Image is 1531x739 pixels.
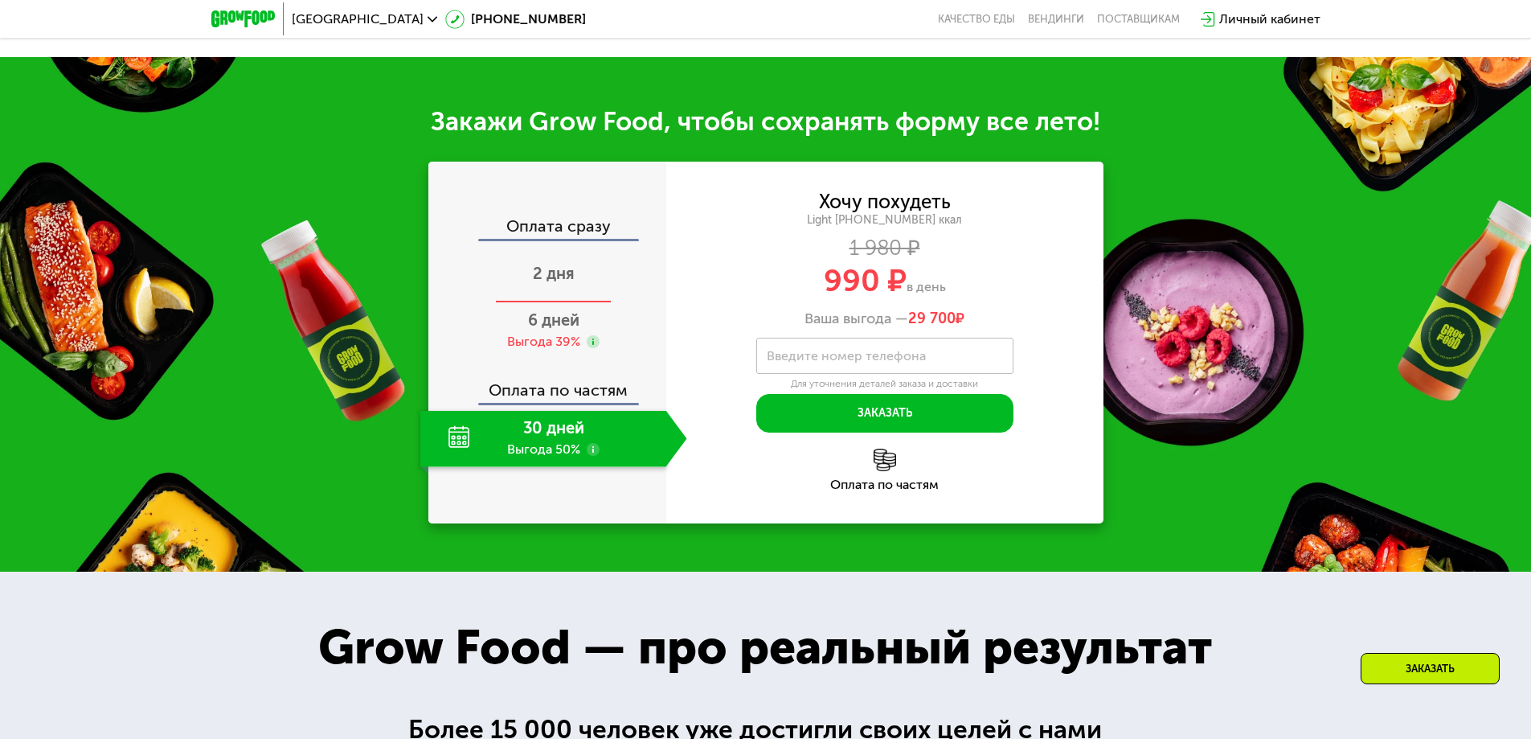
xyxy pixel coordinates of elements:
a: Качество еды [938,13,1015,26]
span: 29 700 [908,310,956,327]
div: 1 980 ₽ [666,240,1103,257]
div: Light [PHONE_NUMBER] ккал [666,213,1103,228]
span: [GEOGRAPHIC_DATA] [292,13,424,26]
a: [PHONE_NUMBER] [445,10,586,29]
span: в день [907,279,946,294]
span: 6 дней [528,310,579,330]
span: ₽ [908,310,964,328]
div: Оплата сразу [430,218,666,239]
div: Заказать [1361,653,1500,684]
div: Оплата по частям [430,366,666,403]
div: Хочу похудеть [819,193,951,211]
label: Введите номер телефона [767,351,926,360]
div: Оплата по частям [666,478,1103,491]
div: Для уточнения деталей заказа и доставки [756,378,1013,391]
img: l6xcnZfty9opOoJh.png [874,449,896,471]
div: Grow Food — про реальный результат [283,611,1247,684]
button: Заказать [756,394,1013,433]
span: 2 дня [533,264,575,283]
div: Личный кабинет [1219,10,1320,29]
span: 990 ₽ [824,262,907,299]
div: Выгода 39% [507,333,580,351]
div: Ваша выгода — [666,310,1103,328]
div: поставщикам [1097,13,1180,26]
a: Вендинги [1028,13,1084,26]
